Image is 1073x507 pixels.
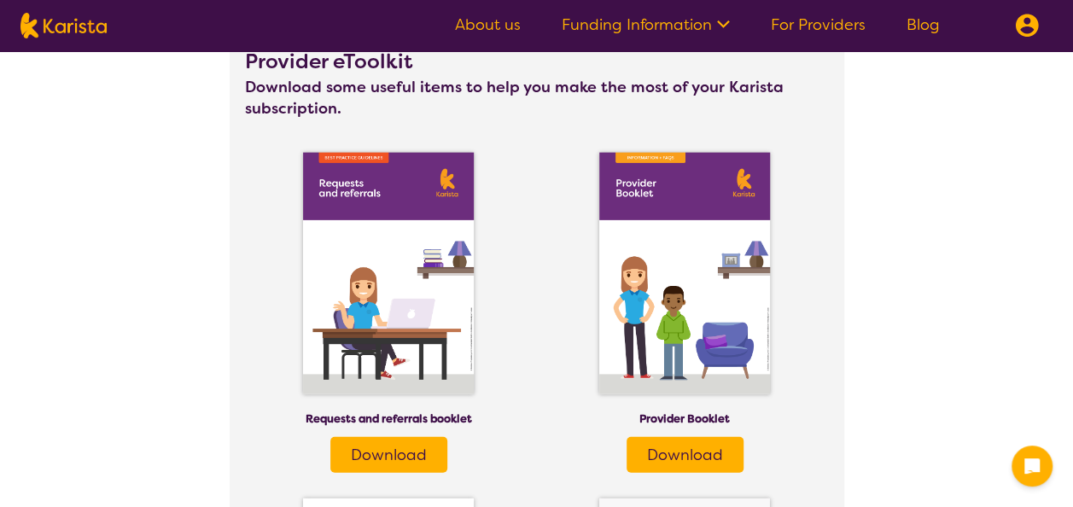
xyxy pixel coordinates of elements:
[303,153,474,395] img: Requests and referrals booklet
[330,437,447,473] a: Download
[627,437,744,473] a: Download
[639,411,730,426] span: Provider Booklet
[20,13,107,38] img: Karista logo
[599,153,770,395] img: Provider Booklet
[455,15,521,35] a: About us
[771,15,866,35] a: For Providers
[907,15,940,35] a: Blog
[245,46,829,77] h3: Provider eToolkit
[1015,14,1039,38] img: menu
[245,77,829,119] strong: Download some useful items to help you make the most of your Karista subscription.
[647,445,723,465] span: Download
[351,445,427,465] span: Download
[306,411,472,426] span: Requests and referrals booklet
[562,15,730,35] a: Funding Information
